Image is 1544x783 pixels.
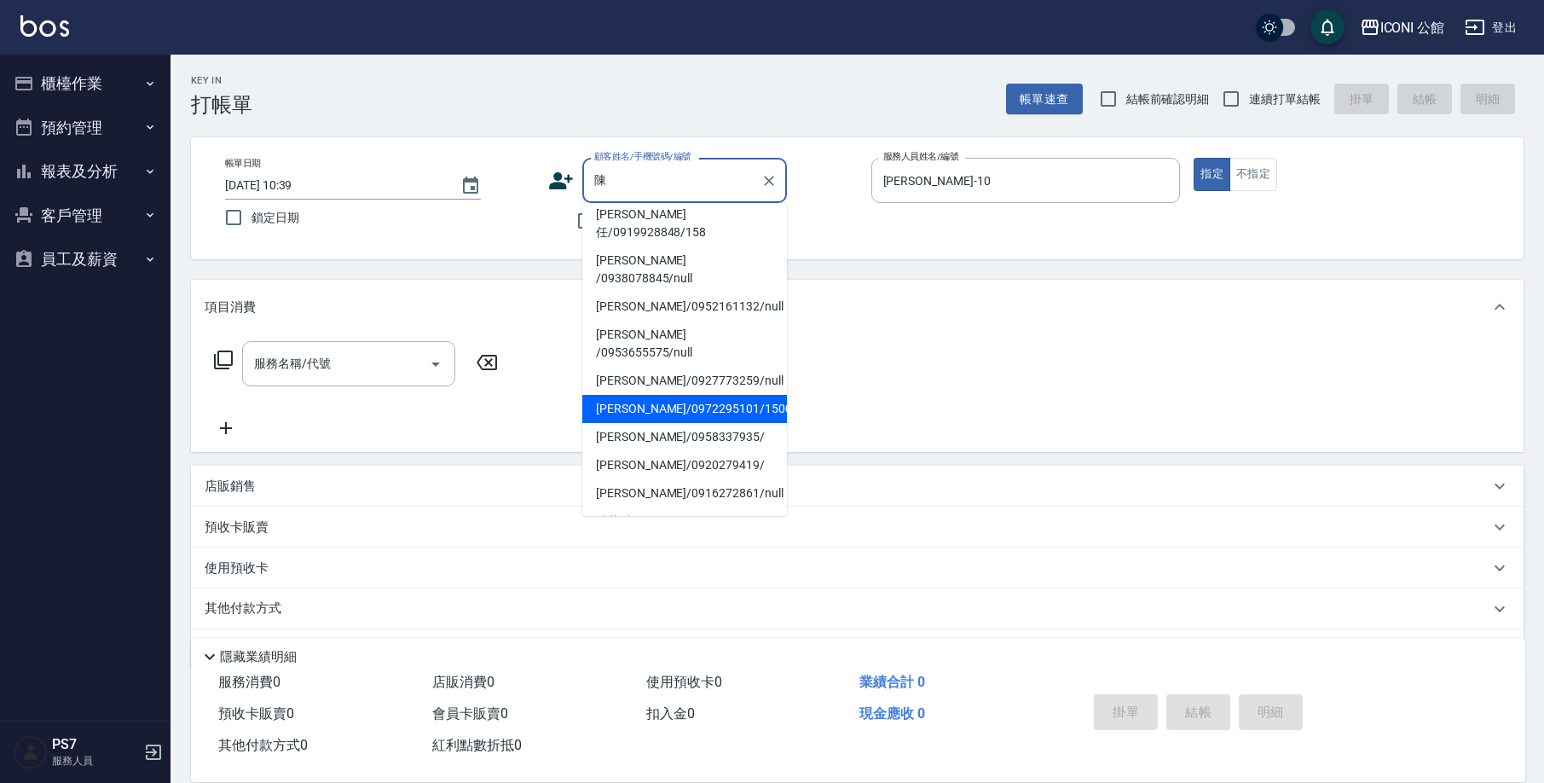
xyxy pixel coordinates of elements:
span: 預收卡販賣 0 [218,705,294,722]
span: 結帳前確認明細 [1126,90,1210,108]
button: 櫃檯作業 [7,61,164,106]
button: ICONI 公館 [1353,10,1452,45]
label: 顧客姓名/手機號碼/編號 [594,150,691,163]
label: 帳單日期 [225,157,261,170]
li: [PERSON_NAME]/0916272861/null [582,479,787,507]
h2: Key In [191,75,252,86]
button: 帳單速查 [1006,84,1083,115]
li: [PERSON_NAME] /0953655575/null [582,321,787,367]
button: 指定 [1194,158,1230,191]
p: 預收卡販賣 [205,519,269,536]
h3: 打帳單 [191,93,252,117]
span: 會員卡販賣 0 [432,705,508,722]
span: 服務消費 0 [218,674,280,690]
p: 使用預收卡 [205,560,269,577]
div: 項目消費 [191,280,1524,334]
li: [PERSON_NAME]/0958337935/ [582,423,787,451]
div: 預收卡販賣 [191,507,1524,548]
button: 預約管理 [7,106,164,150]
button: Choose date, selected date is 2025-09-06 [450,165,491,206]
button: 登出 [1458,12,1524,43]
p: 店販銷售 [205,478,256,496]
p: 隱藏業績明細 [220,648,297,666]
button: Clear [757,169,781,193]
li: [PERSON_NAME]/0972295101/15000 [582,395,787,423]
img: Person [14,735,48,769]
div: 備註及來源 [191,629,1524,670]
input: YYYY/MM/DD hh:mm [225,171,443,200]
span: 現金應收 0 [859,705,925,722]
span: 鎖定日期 [252,209,299,227]
span: 紅利點數折抵 0 [432,737,522,753]
button: 客戶管理 [7,194,164,238]
h5: PS7 [52,736,139,753]
p: 項目消費 [205,299,256,316]
div: 店販銷售 [191,466,1524,507]
p: 服務人員 [52,753,139,768]
span: 連續打單結帳 [1249,90,1321,108]
button: 不指定 [1229,158,1277,191]
button: save [1310,10,1344,44]
div: 其他付款方式 [191,589,1524,629]
li: 陳萱咊 /0918354730/null [582,507,787,536]
li: [PERSON_NAME]/0952161132/null [582,293,787,321]
li: [PERSON_NAME]/0920279419/ [582,451,787,479]
div: 使用預收卡 [191,548,1524,589]
span: 使用預收卡 0 [646,674,722,690]
span: 其他付款方式 0 [218,737,308,753]
button: 報表及分析 [7,149,164,194]
span: 店販消費 0 [432,674,494,690]
li: [PERSON_NAME]任/0919928848/158 [582,200,787,246]
div: ICONI 公館 [1380,17,1445,38]
p: 其他付款方式 [205,600,290,618]
button: Open [422,351,449,378]
li: [PERSON_NAME] /0938078845/null [582,246,787,293]
button: 員工及薪資 [7,237,164,281]
span: 業績合計 0 [859,674,925,690]
label: 服務人員姓名/編號 [883,150,958,163]
img: Logo [20,15,69,37]
span: 扣入金 0 [646,705,695,722]
li: [PERSON_NAME]/0927773259/null [582,367,787,395]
